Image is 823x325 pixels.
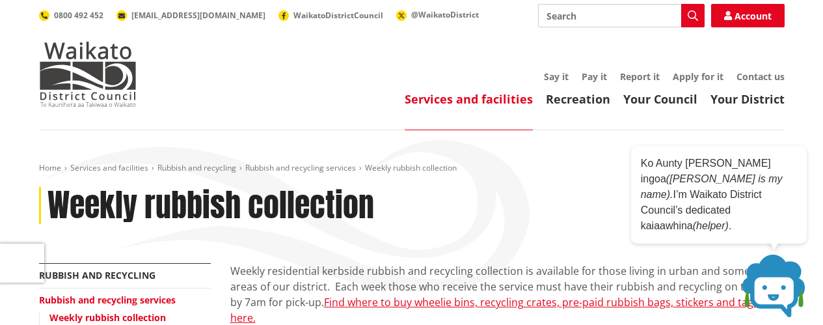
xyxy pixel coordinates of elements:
[39,10,103,21] a: 0800 492 452
[47,187,374,225] h1: Weekly rubbish collection
[641,156,797,234] p: Ko Aunty [PERSON_NAME] ingoa I’m Waikato District Council’s dedicated kaiaawhina .
[710,91,785,107] a: Your District
[49,311,166,324] a: Weekly rubbish collection
[711,4,785,27] a: Account
[582,70,607,83] a: Pay it
[405,91,533,107] a: Services and facilities
[693,220,729,231] em: (helper)
[411,9,479,20] span: @WaikatoDistrict
[39,269,155,281] a: Rubbish and recycling
[396,9,479,20] a: @WaikatoDistrict
[54,10,103,21] span: 0800 492 452
[365,162,457,173] span: Weekly rubbish collection
[673,70,723,83] a: Apply for it
[39,163,785,174] nav: breadcrumb
[157,162,236,173] a: Rubbish and recycling
[116,10,265,21] a: [EMAIL_ADDRESS][DOMAIN_NAME]
[736,70,785,83] a: Contact us
[641,173,783,200] em: ([PERSON_NAME] is my name).
[230,295,759,325] a: Find where to buy wheelie bins, recycling crates, pre-paid rubbish bags, stickers and tags here.
[538,4,705,27] input: Search input
[39,42,137,107] img: Waikato District Council - Te Kaunihera aa Takiwaa o Waikato
[620,70,660,83] a: Report it
[278,10,383,21] a: WaikatoDistrictCouncil
[293,10,383,21] span: WaikatoDistrictCouncil
[623,91,697,107] a: Your Council
[39,162,61,173] a: Home
[546,91,610,107] a: Recreation
[131,10,265,21] span: [EMAIL_ADDRESS][DOMAIN_NAME]
[245,162,356,173] a: Rubbish and recycling services
[39,294,176,306] a: Rubbish and recycling services
[544,70,569,83] a: Say it
[70,162,148,173] a: Services and facilities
